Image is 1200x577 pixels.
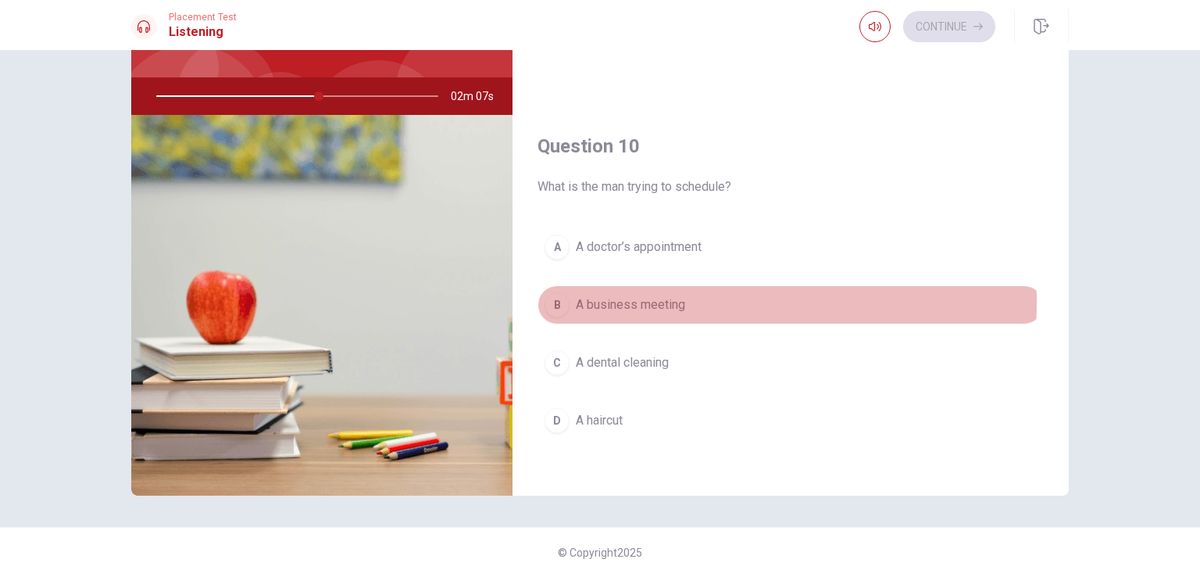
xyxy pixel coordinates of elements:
div: A [545,235,570,260]
div: C [545,350,570,375]
span: What is the man trying to schedule? [537,177,1044,196]
span: Placement Test [169,12,237,23]
button: DA haircut [537,401,1044,440]
button: BA business meeting [537,285,1044,324]
button: AA doctor’s appointment [537,228,1044,267]
h1: Listening [169,23,237,41]
button: CA dental cleaning [537,343,1044,382]
span: © Copyright 2025 [558,547,642,559]
span: A dental cleaning [576,353,669,372]
span: A doctor’s appointment [576,238,702,256]
div: B [545,292,570,317]
span: A haircut [576,411,623,430]
span: 02m 07s [451,77,506,115]
div: D [545,408,570,433]
img: Scheduling a Dentist Appointment [131,115,512,496]
span: A business meeting [576,296,685,314]
h4: Question 10 [537,134,1044,159]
